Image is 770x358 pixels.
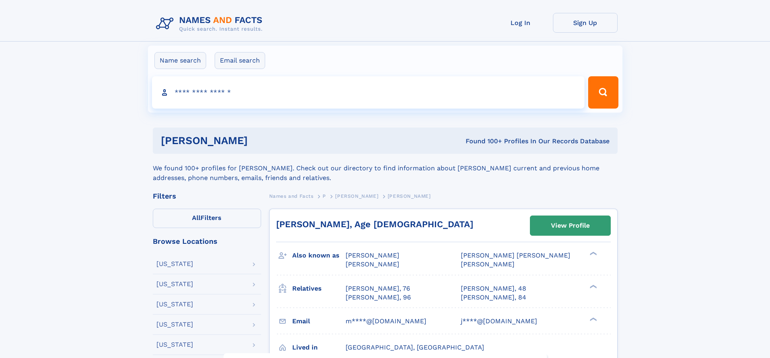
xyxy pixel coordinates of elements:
a: View Profile [530,216,610,235]
div: We found 100+ profiles for [PERSON_NAME]. Check out our directory to find information about [PERS... [153,154,618,183]
div: ❯ [588,284,597,289]
div: View Profile [551,216,590,235]
h3: Relatives [292,282,346,295]
span: [PERSON_NAME] [388,193,431,199]
span: [PERSON_NAME] [PERSON_NAME] [461,251,570,259]
h3: Also known as [292,249,346,262]
label: Email search [215,52,265,69]
button: Search Button [588,76,618,109]
img: Logo Names and Facts [153,13,269,35]
span: All [192,214,200,222]
input: search input [152,76,585,109]
a: Log In [488,13,553,33]
a: P [323,191,326,201]
div: Browse Locations [153,238,261,245]
div: Filters [153,193,261,200]
a: [PERSON_NAME], 96 [346,293,411,302]
div: Found 100+ Profiles In Our Records Database [357,137,610,146]
h3: Email [292,314,346,328]
span: [PERSON_NAME] [461,260,515,268]
a: [PERSON_NAME] [335,191,378,201]
span: [PERSON_NAME] [335,193,378,199]
span: P [323,193,326,199]
div: [US_STATE] [156,321,193,328]
div: [US_STATE] [156,261,193,267]
a: Names and Facts [269,191,314,201]
span: [GEOGRAPHIC_DATA], [GEOGRAPHIC_DATA] [346,343,484,351]
a: [PERSON_NAME], 76 [346,284,410,293]
a: [PERSON_NAME], 48 [461,284,526,293]
span: [PERSON_NAME] [346,260,399,268]
label: Filters [153,209,261,228]
div: ❯ [588,316,597,322]
div: ❯ [588,251,597,256]
label: Name search [154,52,206,69]
h1: [PERSON_NAME] [161,136,357,146]
div: [US_STATE] [156,281,193,287]
a: [PERSON_NAME], Age [DEMOGRAPHIC_DATA] [276,219,473,229]
div: [US_STATE] [156,301,193,308]
a: [PERSON_NAME], 84 [461,293,526,302]
a: Sign Up [553,13,618,33]
h3: Lived in [292,341,346,354]
span: [PERSON_NAME] [346,251,399,259]
div: [US_STATE] [156,341,193,348]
